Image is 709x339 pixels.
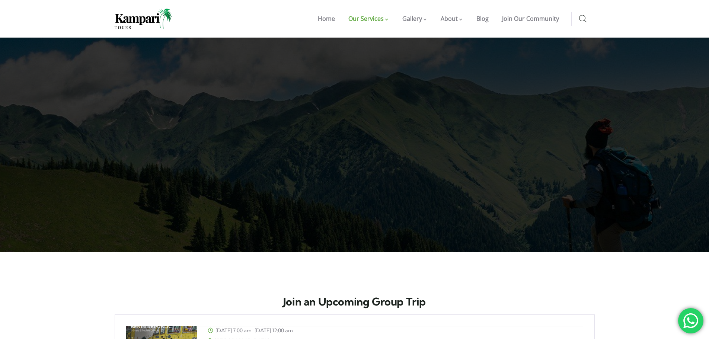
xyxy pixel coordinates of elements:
h2: Join an Upcoming Group Trip [115,297,595,307]
span: [DATE] 12:00 am [255,327,293,334]
div: 'Chat [678,308,703,333]
span: [DATE] 7:00 am [215,327,252,334]
span: About [441,15,458,23]
span: Our Services [348,15,384,23]
span: Gallery [402,15,422,23]
span: Blog [476,15,489,23]
span: Join Our Community [502,15,559,23]
span: - [208,326,293,335]
span: Home [318,15,335,23]
img: Home [115,9,172,29]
